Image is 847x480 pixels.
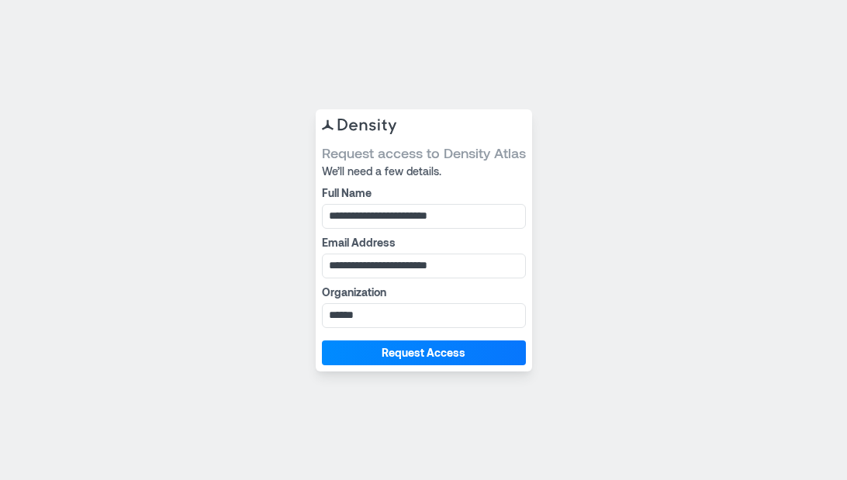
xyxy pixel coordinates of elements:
span: Request Access [382,345,465,361]
label: Organization [322,285,523,300]
button: Request Access [322,340,526,365]
span: We’ll need a few details. [322,164,526,179]
span: Request access to Density Atlas [322,143,526,162]
label: Full Name [322,185,523,201]
label: Email Address [322,235,523,250]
